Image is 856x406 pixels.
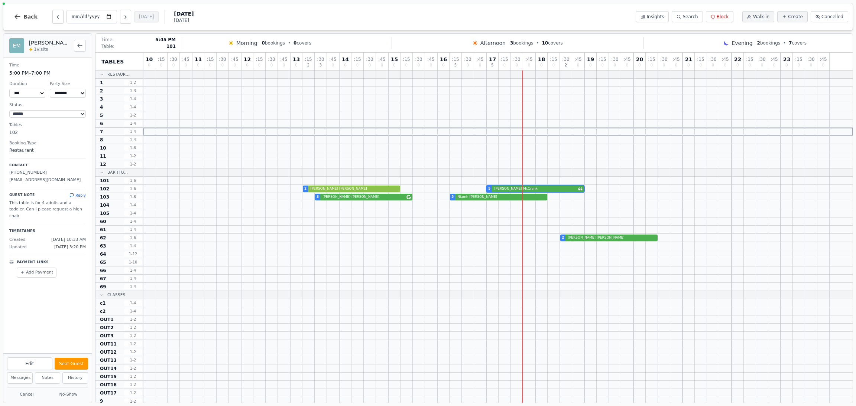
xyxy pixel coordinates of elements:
[124,390,142,396] span: 1 - 2
[795,57,802,62] span: : 15
[309,186,399,191] span: [PERSON_NAME] [PERSON_NAME]
[100,88,103,94] span: 2
[9,244,27,251] span: Updated
[599,57,606,62] span: : 15
[134,11,159,22] button: [DATE]
[124,161,142,167] span: 1 - 2
[430,63,432,67] span: 0
[342,57,349,62] span: 14
[17,260,49,265] p: Payment Links
[219,57,226,62] span: : 30
[332,63,334,67] span: 0
[538,57,545,62] span: 18
[207,57,214,62] span: : 15
[74,40,86,52] button: Back to bookings list
[209,63,211,67] span: 0
[100,398,103,404] span: 9
[124,251,142,257] span: 1 - 12
[195,57,202,62] span: 11
[623,57,630,62] span: : 45
[100,300,106,306] span: c1
[124,121,142,126] span: 1 - 4
[29,39,69,46] h2: [PERSON_NAME] McCrank
[124,284,142,289] span: 1 - 4
[246,63,248,67] span: 0
[100,341,117,347] span: OUT11
[124,349,142,355] span: 1 - 2
[798,63,800,67] span: 0
[258,63,260,67] span: 0
[317,194,319,200] span: 3
[51,237,86,243] span: [DATE] 10:33 AM
[280,57,287,62] span: : 45
[456,194,546,200] span: Niamh [PERSON_NAME]
[562,57,569,62] span: : 30
[789,40,792,46] span: 7
[197,63,199,67] span: 0
[648,57,655,62] span: : 15
[9,102,86,108] dt: Status
[100,374,117,380] span: OUT15
[7,390,46,399] button: Cancel
[54,244,86,251] span: [DATE] 3:20 PM
[100,284,106,290] span: 69
[354,57,361,62] span: : 15
[100,129,103,135] span: 7
[636,11,669,22] button: Insights
[366,57,373,62] span: : 30
[773,63,775,67] span: 0
[587,57,594,62] span: 19
[369,63,371,67] span: 0
[124,374,142,379] span: 1 - 2
[101,43,114,49] span: Table:
[124,96,142,102] span: 1 - 4
[100,357,117,363] span: OUT13
[100,178,109,184] span: 101
[712,63,714,67] span: 0
[821,14,843,20] span: Cancelled
[510,40,513,46] span: 3
[100,80,103,86] span: 1
[491,63,493,67] span: 5
[9,140,86,147] dt: Booking Type
[23,14,38,19] span: Back
[9,193,35,198] p: Guest Note
[120,10,131,24] button: Next day
[480,39,506,47] span: Afternoon
[107,292,126,298] span: Classes
[293,57,300,62] span: 13
[124,308,142,314] span: 1 - 4
[501,57,508,62] span: : 15
[124,357,142,363] span: 1 - 2
[503,63,506,67] span: 0
[562,235,564,240] span: 2
[124,137,142,143] span: 1 - 4
[124,210,142,216] span: 1 - 4
[405,63,408,67] span: 0
[307,63,309,67] span: 2
[687,63,690,67] span: 0
[489,57,496,62] span: 17
[244,57,251,62] span: 12
[742,11,774,22] button: Walk-in
[757,40,780,46] span: bookings
[749,63,751,67] span: 0
[155,37,176,43] span: 5:45 PM
[9,122,86,128] dt: Tables
[55,358,88,370] button: Seat Guest
[550,57,557,62] span: : 15
[9,69,86,77] dd: 5:00 PM – 7:00 PM
[321,194,406,200] span: [PERSON_NAME] [PERSON_NAME]
[788,14,803,20] span: Create
[682,14,698,20] span: Search
[124,178,142,183] span: 1 - 6
[785,63,788,67] span: 0
[124,243,142,249] span: 1 - 4
[734,57,741,62] span: 22
[488,186,490,191] span: 5
[626,63,628,67] span: 0
[49,390,88,399] button: No-Show
[100,137,103,143] span: 8
[35,372,61,384] button: Notes
[746,57,753,62] span: : 15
